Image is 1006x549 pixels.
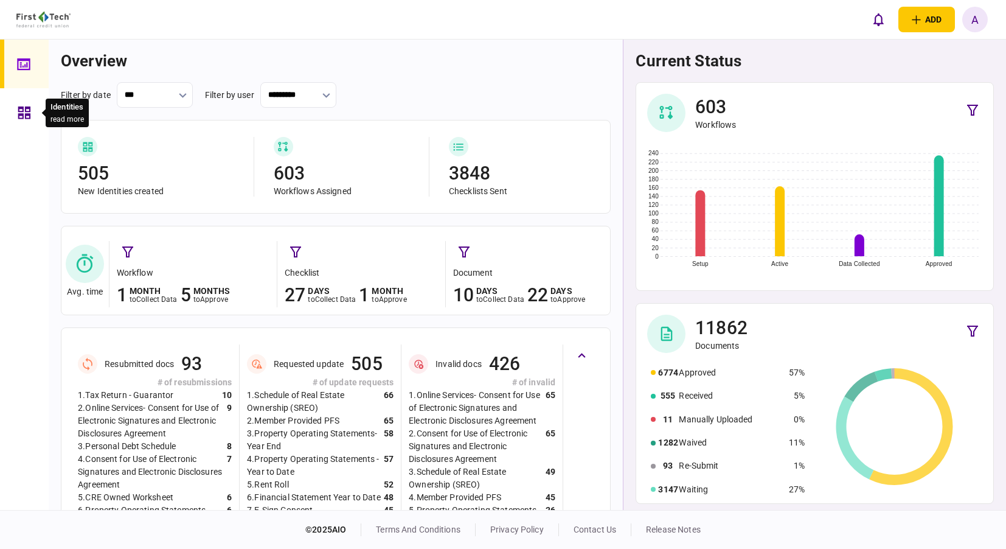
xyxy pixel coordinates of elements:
div: 505 [351,352,382,376]
div: 49 [546,466,555,491]
div: to [476,295,524,304]
text: 160 [648,184,659,191]
div: 65 [546,389,555,427]
div: Workflows Assigned [274,186,418,197]
div: months [193,287,231,295]
div: 1 [359,283,369,307]
text: 180 [648,176,659,183]
div: 45 [546,491,555,504]
text: 200 [648,167,659,174]
div: 1 . Online Services- Consent for Use of Electronic Signatures and Electronic Disclosures Agreement [409,389,546,427]
div: 52 [384,478,394,491]
text: Data Collected [839,261,880,267]
div: 3 . Property Operating Statements- Year End [247,427,384,453]
div: 10 [453,283,474,307]
div: 3 . Personal Debt Schedule [78,440,176,453]
div: filter by user [205,89,254,102]
div: Manually Uploaded [679,413,783,426]
text: 220 [648,158,659,165]
div: Waiting [679,483,783,496]
div: Avg. time [67,287,103,297]
div: filter by date [61,89,111,102]
div: 603 [274,161,418,186]
div: 0% [789,413,805,426]
text: 100 [648,210,659,217]
a: privacy policy [490,525,544,534]
span: approve [200,295,228,304]
div: to [550,295,585,304]
div: to [372,295,406,304]
div: 6 [227,491,232,504]
div: Re-Submit [679,460,783,472]
div: 1% [789,460,805,472]
div: checklist [285,267,439,279]
div: 22 [527,283,548,307]
div: Workflows [695,119,736,130]
text: Active [772,261,789,267]
div: 11862 [695,316,748,340]
div: 65 [384,414,394,427]
div: 65 [546,427,555,466]
div: 1282 [658,436,678,449]
h1: overview [61,52,611,70]
div: month [130,287,178,295]
span: collect data [483,295,524,304]
text: 240 [648,150,659,156]
span: approve [557,295,585,304]
div: Identities [50,101,84,113]
div: 505 [78,161,243,186]
div: month [372,287,406,295]
div: 2 . Member Provided PFS [247,414,339,427]
div: # of resubmissions [78,376,232,389]
div: 27% [789,483,805,496]
button: open adding identity options [898,7,955,32]
div: to [130,295,178,304]
div: workflow [117,267,271,279]
div: 4 . Consent for Use of Electronic Signatures and Electronic Disclosures Agreement [78,453,227,491]
span: approve [379,295,407,304]
a: contact us [574,525,616,534]
div: 2 . Online Services- Consent for Use of Electronic Signatures and Electronic Disclosures Agreement [78,402,227,440]
div: 93 [658,460,678,472]
text: 140 [648,193,659,200]
div: 5 [181,283,191,307]
button: read more [50,115,84,124]
div: 6774 [658,366,678,379]
div: Approved [679,366,783,379]
div: 3848 [449,161,594,186]
div: 48 [384,491,394,504]
text: 60 [652,227,659,234]
span: collect data [315,295,356,304]
button: A [962,7,988,32]
div: 5 . Property Operating Statements - Year to Date [409,504,546,530]
text: 20 [652,244,659,251]
h1: current status [636,52,994,70]
div: days [550,287,585,295]
text: 40 [652,236,659,242]
div: 1 . Schedule of Real Estate Ownership (SREO) [247,389,384,414]
button: open notifications list [866,7,891,32]
div: 93 [181,352,202,376]
text: Approved [926,261,952,267]
div: 6 [227,504,232,517]
div: Received [679,390,783,402]
div: 555 [658,390,678,402]
div: 426 [489,352,520,376]
div: © 2025 AIO [305,523,361,536]
div: Checklists Sent [449,186,594,197]
div: 1 . Tax Return - Guarantor [78,389,173,402]
div: Waived [679,436,783,449]
div: 4 . Member Provided PFS [409,491,501,504]
a: terms and conditions [376,525,460,534]
div: 58 [384,427,394,453]
div: days [476,287,524,295]
div: 8 [227,440,232,453]
div: 66 [384,389,394,414]
div: 2 . Consent for Use of Electronic Signatures and Electronic Disclosures Agreement [409,427,546,466]
div: 3 . Schedule of Real Estate Ownership (SREO) [409,466,546,491]
text: 120 [648,201,659,208]
text: 80 [652,219,659,225]
div: 4 . Property Operating Statements - Year to Date [247,453,384,478]
div: 11% [789,436,805,449]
